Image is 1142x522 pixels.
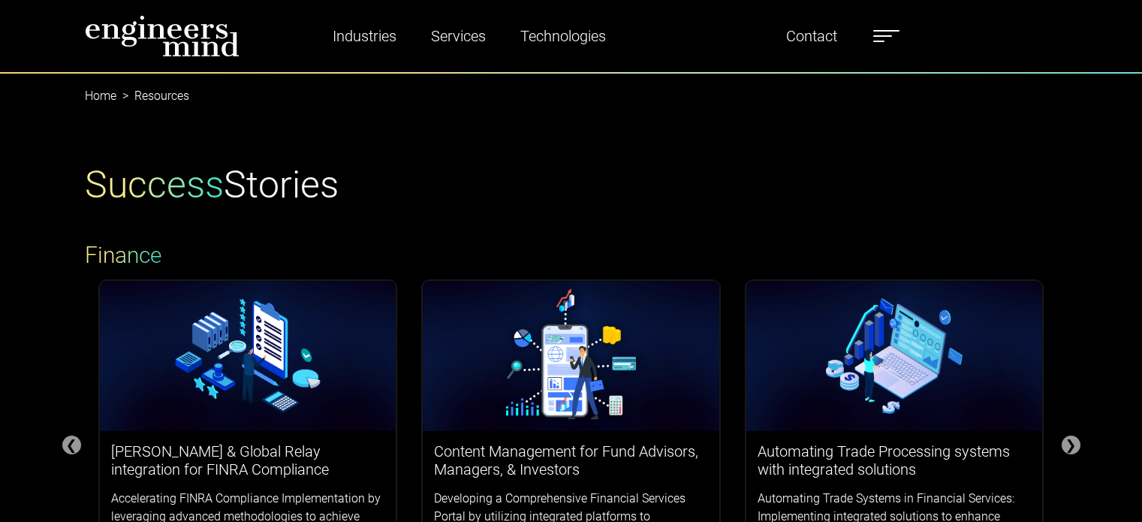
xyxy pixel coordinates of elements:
div: ❯ [1062,436,1080,454]
nav: breadcrumb [85,72,1058,90]
div: ❮ [62,436,81,454]
span: Finance [85,242,162,268]
img: logos [423,281,719,431]
a: Home [85,89,116,103]
img: logos [100,281,396,431]
a: Industries [327,19,402,53]
a: Services [425,19,492,53]
h3: Automating Trade Processing systems with integrated solutions [758,442,1032,478]
h3: [PERSON_NAME] & Global Relay integration for FINRA Compliance [111,442,385,478]
span: Success [85,163,224,207]
img: logos [746,281,1043,431]
a: Technologies [514,19,612,53]
a: Contact [780,19,843,53]
h1: Stories [85,162,339,207]
img: logo [85,15,240,57]
h3: Content Management for Fund Advisors, Managers, & Investors [434,442,708,478]
li: Resources [116,87,189,105]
